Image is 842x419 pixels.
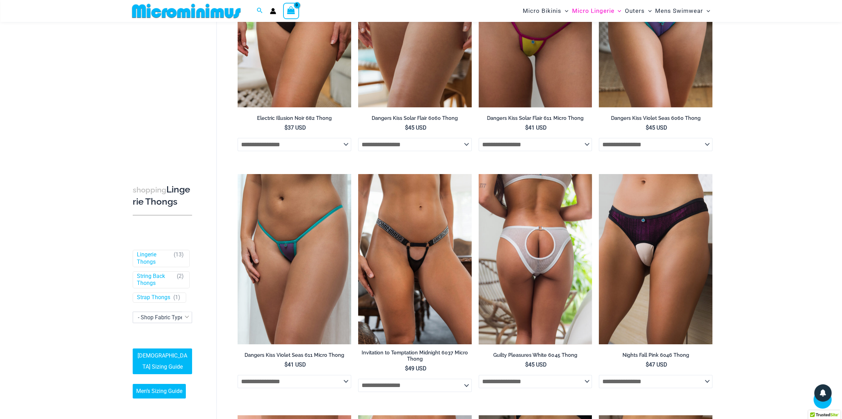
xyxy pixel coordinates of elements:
span: Mens Swimwear [655,2,703,20]
span: Outers [625,2,645,20]
bdi: 41 USD [525,124,547,131]
a: [DEMOGRAPHIC_DATA] Sizing Guide [133,349,192,375]
h2: Dangers Kiss Solar Flair 611 Micro Thong [479,115,592,122]
span: Menu Toggle [614,2,621,20]
a: Account icon link [270,8,276,14]
h2: Dangers Kiss Violet Seas 611 Micro Thong [238,352,351,359]
a: Nights Fall Pink 6046 Thong [599,352,712,361]
span: $ [525,124,528,131]
span: 13 [175,251,182,258]
span: ( ) [173,294,180,301]
a: Nights Fall Pink 6046 Thong 01Nights Fall Pink 6046 Thong 02Nights Fall Pink 6046 Thong 02 [599,174,712,344]
a: Electric Illusion Noir 682 Thong [238,115,351,124]
bdi: 37 USD [284,124,306,131]
span: $ [525,361,528,368]
span: $ [284,124,288,131]
a: Lingerie Thongs [137,251,171,266]
a: Invitation to Temptation Midnight Thong 1954 01Invitation to Temptation Midnight Thong 1954 02Inv... [358,174,472,344]
span: $ [284,361,288,368]
bdi: 45 USD [405,124,427,131]
span: Micro Lingerie [572,2,614,20]
span: $ [405,124,408,131]
a: Mens SwimwearMenu ToggleMenu Toggle [653,2,712,20]
a: Guilty Pleasures White 6045 Thong 01Guilty Pleasures White 1045 Bra 6045 Thong 06Guilty Pleasures... [479,174,592,344]
h2: Electric Illusion Noir 682 Thong [238,115,351,122]
img: Nights Fall Pink 6046 Thong 01 [599,174,712,344]
bdi: 45 USD [646,124,667,131]
h2: Invitation to Temptation Midnight 6037 Micro Thong [358,350,472,362]
span: Menu Toggle [561,2,568,20]
a: Dangers Kiss Violet Seas 611 Micro Thong [238,352,351,361]
bdi: 41 USD [284,361,306,368]
span: 1 [175,294,178,301]
bdi: 45 USD [525,361,547,368]
img: MM SHOP LOGO FLAT [129,3,243,19]
bdi: 49 USD [405,365,427,372]
span: $ [646,124,649,131]
bdi: 47 USD [646,361,667,368]
span: 2 [179,273,182,279]
a: Dangers Kiss Violet Seas 611 Micro 01Dangers Kiss Violet Seas 1060 Bra 611 Micro 05Dangers Kiss V... [238,174,351,344]
nav: Site Navigation [520,1,713,21]
a: Guilty Pleasures White 6045 Thong [479,352,592,361]
a: Dangers Kiss Solar Flair 6060 Thong [358,115,472,124]
a: Dangers Kiss Violet Seas 6060 Thong [599,115,712,124]
h2: Guilty Pleasures White 6045 Thong [479,352,592,359]
span: Micro Bikinis [523,2,561,20]
h2: Dangers Kiss Solar Flair 6060 Thong [358,115,472,122]
span: ( ) [174,251,184,266]
span: $ [646,361,649,368]
a: Men’s Sizing Guide [133,384,186,399]
span: shopping [133,186,166,194]
h2: Dangers Kiss Violet Seas 6060 Thong [599,115,712,122]
a: Dangers Kiss Solar Flair 611 Micro Thong [479,115,592,124]
h2: Nights Fall Pink 6046 Thong [599,352,712,359]
iframe: TrustedSite Certified [133,23,195,162]
a: String Back Thongs [137,273,174,287]
a: OutersMenu ToggleMenu Toggle [623,2,653,20]
span: $ [405,365,408,372]
span: - Shop Fabric Type [133,312,192,323]
span: ( ) [177,273,184,287]
img: Guilty Pleasures White 1045 Bra 6045 Thong 06 [479,174,592,344]
a: Search icon link [257,7,263,15]
span: Menu Toggle [703,2,710,20]
img: Dangers Kiss Violet Seas 611 Micro 01 [238,174,351,344]
a: Invitation to Temptation Midnight 6037 Micro Thong [358,350,472,365]
h3: Lingerie Thongs [133,184,192,208]
a: Micro BikinisMenu ToggleMenu Toggle [521,2,570,20]
img: Invitation to Temptation Midnight Thong 1954 01 [358,174,472,344]
a: Micro LingerieMenu ToggleMenu Toggle [570,2,623,20]
a: Strap Thongs [137,294,170,301]
span: - Shop Fabric Type [138,314,183,321]
span: Menu Toggle [645,2,652,20]
a: View Shopping Cart, empty [283,3,299,19]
